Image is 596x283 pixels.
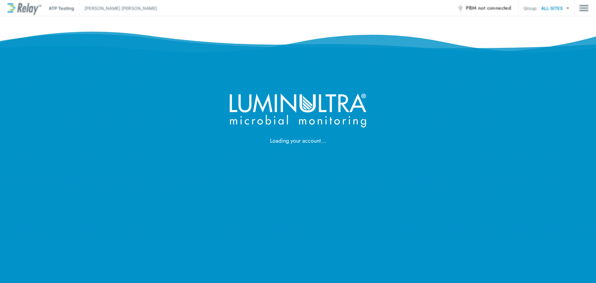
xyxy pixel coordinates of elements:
[230,94,366,127] img: LuminUltra logo
[270,137,326,145] span: Loading your account
[98,3,106,11] div: ?
[3,3,11,11] div: 4
[320,141,326,144] img: ellipsis.svg
[12,3,91,11] div: BugCount Fuel Test Kit Instructions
